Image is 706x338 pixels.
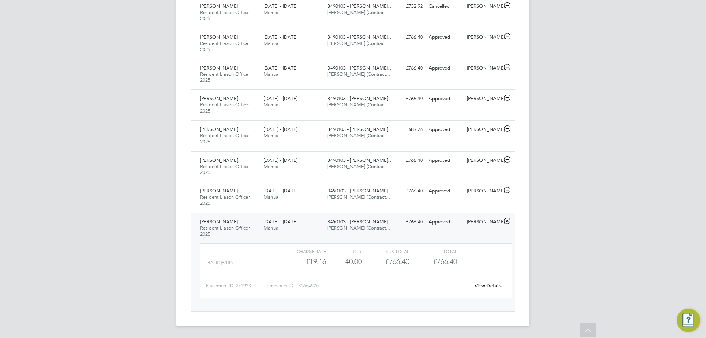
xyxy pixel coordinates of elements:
span: B490103 - [PERSON_NAME]… [327,218,393,225]
span: B490103 - [PERSON_NAME]… [327,188,393,194]
span: Manual [264,194,279,200]
div: £766.40 [388,154,426,167]
span: B490103 - [PERSON_NAME]… [327,65,393,71]
span: Resident Liason Officer 2025 [200,9,250,22]
span: [PERSON_NAME] [200,188,238,194]
div: [PERSON_NAME] [464,154,502,167]
div: [PERSON_NAME] [464,31,502,43]
span: [PERSON_NAME] (Contract… [327,102,391,108]
span: [DATE] - [DATE] [264,188,297,194]
span: [PERSON_NAME] [200,126,238,132]
span: [PERSON_NAME] [200,65,238,71]
div: Charge rate [279,247,326,256]
span: Basic (£/HR) [207,260,233,265]
span: [DATE] - [DATE] [264,218,297,225]
span: [DATE] - [DATE] [264,157,297,163]
span: Manual [264,132,279,139]
div: Approved [426,185,464,197]
div: Placement ID: 271923 [206,280,266,292]
div: [PERSON_NAME] [464,0,502,13]
span: [PERSON_NAME] (Contract… [327,9,391,15]
span: Resident Liason Officer 2025 [200,71,250,83]
div: [PERSON_NAME] [464,124,502,136]
span: Resident Liason Officer 2025 [200,40,250,53]
span: [PERSON_NAME] [200,218,238,225]
div: Timesheet ID: TS1664920 [266,280,470,292]
span: Resident Liason Officer 2025 [200,194,250,206]
div: Approved [426,93,464,105]
span: £766.40 [433,257,457,266]
span: [DATE] - [DATE] [264,65,297,71]
span: Manual [264,9,279,15]
div: Sub Total [362,247,409,256]
span: [PERSON_NAME] [200,3,238,9]
span: [PERSON_NAME] (Contract… [327,40,391,46]
span: B490103 - [PERSON_NAME]… [327,95,393,102]
span: B490103 - [PERSON_NAME]… [327,3,393,9]
div: £766.40 [388,62,426,74]
span: B490103 - [PERSON_NAME]… [327,126,393,132]
span: Manual [264,40,279,46]
span: [PERSON_NAME] (Contract… [327,194,391,200]
span: Manual [264,225,279,231]
div: Approved [426,124,464,136]
div: £766.40 [362,256,409,268]
div: £732.92 [388,0,426,13]
span: [DATE] - [DATE] [264,95,297,102]
div: Cancelled [426,0,464,13]
div: 40.00 [326,256,362,268]
span: [PERSON_NAME] [200,157,238,163]
span: B490103 - [PERSON_NAME]… [327,157,393,163]
div: Total [409,247,457,256]
div: [PERSON_NAME] [464,93,502,105]
span: Resident Liason Officer 2025 [200,102,250,114]
div: [PERSON_NAME] [464,185,502,197]
div: £766.40 [388,93,426,105]
div: £766.40 [388,216,426,228]
div: £766.40 [388,185,426,197]
span: Resident Liason Officer 2025 [200,225,250,237]
span: [PERSON_NAME] [200,95,238,102]
span: [PERSON_NAME] (Contract… [327,225,391,231]
span: [PERSON_NAME] (Contract… [327,132,391,139]
span: Manual [264,102,279,108]
span: [DATE] - [DATE] [264,126,297,132]
div: [PERSON_NAME] [464,62,502,74]
span: B490103 - [PERSON_NAME]… [327,34,393,40]
span: [DATE] - [DATE] [264,34,297,40]
span: [PERSON_NAME] [200,34,238,40]
div: Approved [426,31,464,43]
div: Approved [426,62,464,74]
span: Resident Liason Officer 2025 [200,163,250,176]
span: [DATE] - [DATE] [264,3,297,9]
button: Engage Resource Center [677,309,700,332]
div: £766.40 [388,31,426,43]
div: [PERSON_NAME] [464,216,502,228]
div: £19.16 [279,256,326,268]
span: Manual [264,163,279,170]
div: Approved [426,154,464,167]
span: [PERSON_NAME] (Contract… [327,71,391,77]
a: View Details [475,282,502,289]
div: £689.76 [388,124,426,136]
span: [PERSON_NAME] (Contract… [327,163,391,170]
span: Resident Liason Officer 2025 [200,132,250,145]
div: QTY [326,247,362,256]
span: Manual [264,71,279,77]
div: Approved [426,216,464,228]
